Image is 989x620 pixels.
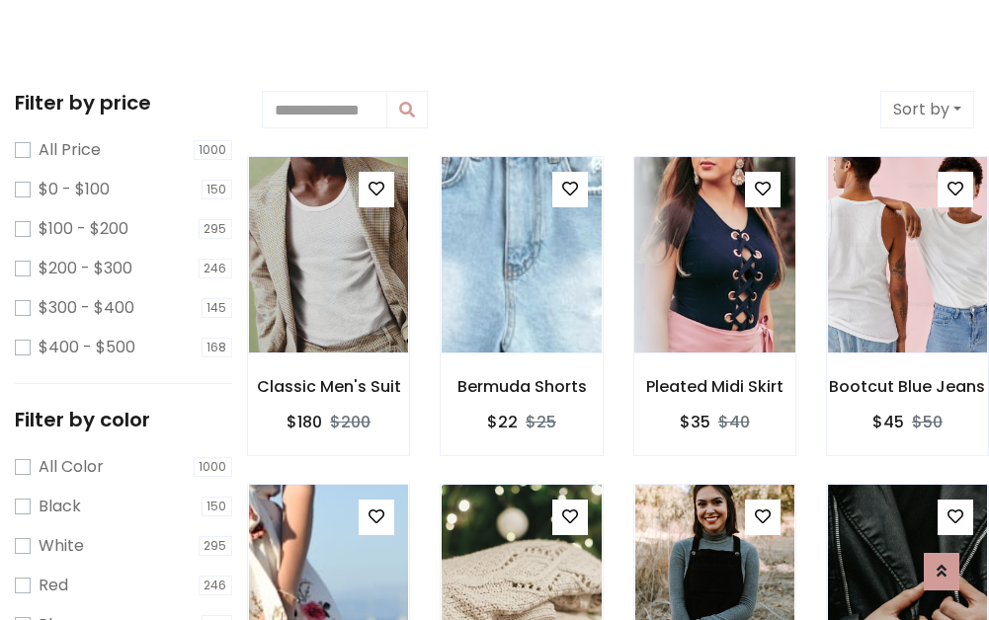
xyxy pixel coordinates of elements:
[39,534,84,558] label: White
[39,178,110,201] label: $0 - $100
[15,91,232,115] h5: Filter by price
[287,413,322,431] h6: $180
[39,217,128,241] label: $100 - $200
[199,536,233,556] span: 295
[827,377,988,396] h6: Bootcut Blue Jeans
[39,257,132,280] label: $200 - $300
[880,91,974,128] button: Sort by
[912,411,943,433] del: $50
[634,377,795,396] h6: Pleated Midi Skirt
[248,377,409,396] h6: Classic Men's Suit
[441,377,602,396] h6: Bermuda Shorts
[526,411,556,433] del: $25
[39,574,68,597] label: Red
[194,457,233,477] span: 1000
[39,296,134,320] label: $300 - $400
[39,336,135,359] label: $400 - $500
[199,259,233,278] span: 246
[202,497,233,516] span: 150
[15,408,232,431] h5: Filter by color
[202,338,233,357] span: 168
[39,455,104,479] label: All Color
[202,180,233,199] span: 150
[199,576,233,595] span: 246
[39,495,81,518] label: Black
[718,411,750,433] del: $40
[39,138,101,162] label: All Price
[330,411,371,433] del: $200
[202,298,233,318] span: 145
[199,219,233,239] span: 295
[680,413,710,431] h6: $35
[872,413,904,431] h6: $45
[194,140,233,160] span: 1000
[487,413,518,431] h6: $22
